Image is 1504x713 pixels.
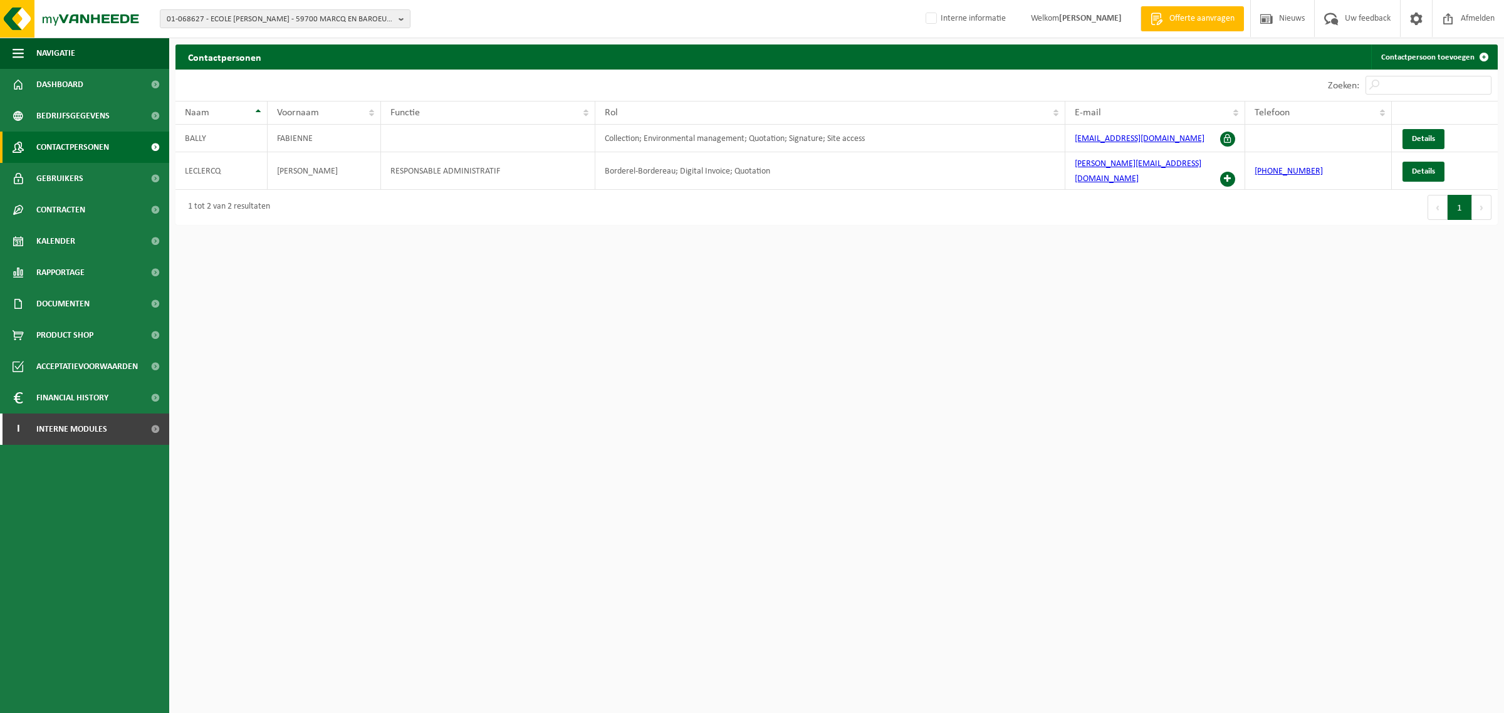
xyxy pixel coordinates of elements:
[36,257,85,288] span: Rapportage
[381,152,595,190] td: RESPONSABLE ADMINISTRATIF
[36,100,110,132] span: Bedrijfsgegevens
[1141,6,1244,31] a: Offerte aanvragen
[277,108,319,118] span: Voornaam
[36,69,83,100] span: Dashboard
[268,152,381,190] td: [PERSON_NAME]
[1075,159,1201,184] a: [PERSON_NAME][EMAIL_ADDRESS][DOMAIN_NAME]
[36,194,85,226] span: Contracten
[36,163,83,194] span: Gebruikers
[36,414,107,445] span: Interne modules
[1059,14,1122,23] strong: [PERSON_NAME]
[175,44,274,69] h2: Contactpersonen
[390,108,420,118] span: Functie
[36,382,108,414] span: Financial History
[595,125,1065,152] td: Collection; Environmental management; Quotation; Signature; Site access
[13,414,24,445] span: I
[160,9,410,28] button: 01-068627 - ECOLE [PERSON_NAME] - 59700 MARCQ EN BAROEUL, [STREET_ADDRESS][PERSON_NAME]
[36,320,93,351] span: Product Shop
[1472,195,1491,220] button: Next
[605,108,618,118] span: Rol
[1402,129,1444,149] a: Details
[36,351,138,382] span: Acceptatievoorwaarden
[1412,135,1435,143] span: Details
[36,288,90,320] span: Documenten
[175,152,268,190] td: LECLERCQ
[1075,108,1101,118] span: E-mail
[1166,13,1238,25] span: Offerte aanvragen
[268,125,381,152] td: FABIENNE
[36,38,75,69] span: Navigatie
[1428,195,1448,220] button: Previous
[1255,108,1290,118] span: Telefoon
[182,196,270,219] div: 1 tot 2 van 2 resultaten
[595,152,1065,190] td: Borderel-Bordereau; Digital Invoice; Quotation
[1448,195,1472,220] button: 1
[175,125,268,152] td: BALLY
[36,226,75,257] span: Kalender
[1412,167,1435,175] span: Details
[1371,44,1496,70] a: Contactpersoon toevoegen
[923,9,1006,28] label: Interne informatie
[1402,162,1444,182] a: Details
[1255,167,1323,176] a: [PHONE_NUMBER]
[167,10,394,29] span: 01-068627 - ECOLE [PERSON_NAME] - 59700 MARCQ EN BAROEUL, [STREET_ADDRESS][PERSON_NAME]
[36,132,109,163] span: Contactpersonen
[1075,134,1204,143] a: [EMAIL_ADDRESS][DOMAIN_NAME]
[1328,81,1359,91] label: Zoeken:
[185,108,209,118] span: Naam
